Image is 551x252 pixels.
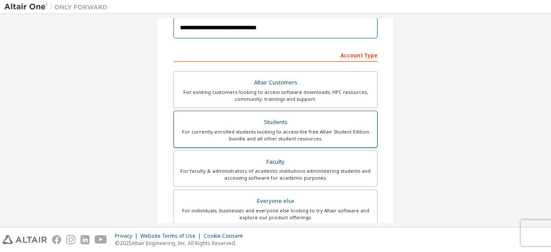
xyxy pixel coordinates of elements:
[52,235,61,244] img: facebook.svg
[66,235,75,244] img: instagram.svg
[179,116,372,128] div: Students
[179,156,372,168] div: Faculty
[173,48,378,62] div: Account Type
[179,77,372,89] div: Altair Customers
[179,195,372,207] div: Everyone else
[4,3,112,11] img: Altair One
[140,233,204,240] div: Website Terms of Use
[3,235,47,244] img: altair_logo.svg
[95,235,107,244] img: youtube.svg
[179,89,372,103] div: For existing customers looking to access software downloads, HPC resources, community, trainings ...
[179,128,372,142] div: For currently enrolled students looking to access the free Altair Student Edition bundle and all ...
[115,240,248,247] p: © 2025 Altair Engineering, Inc. All Rights Reserved.
[179,168,372,181] div: For faculty & administrators of academic institutions administering students and accessing softwa...
[179,207,372,221] div: For individuals, businesses and everyone else looking to try Altair software and explore our prod...
[115,233,140,240] div: Privacy
[204,233,248,240] div: Cookie Consent
[80,235,90,244] img: linkedin.svg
